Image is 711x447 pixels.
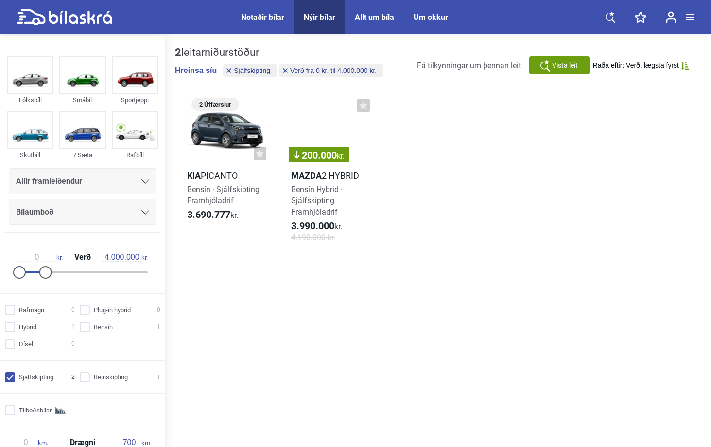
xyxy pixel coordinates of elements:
[175,46,386,59] div: leitarniðurstöður
[19,405,52,415] span: Tilboðsbílar
[287,94,375,252] a: 200.000kr.Mazda2 HybridBensín Hybrid · SjálfskiptingFramhjóladrif3.990.000kr.4.190.000 kr.
[157,372,160,382] span: 1
[71,305,75,315] span: 0
[187,185,260,205] span: Bensín · Sjálfskipting Framhjóladrif
[16,205,53,219] span: Bílaumboð
[19,305,44,315] span: Rafmagn
[59,149,106,161] div: 7 Sæta
[7,94,53,106] div: Fólksbíll
[223,64,277,77] button: Sjálfskipting
[71,372,75,382] span: 2
[117,438,152,447] span: km.
[291,185,343,216] span: Bensín Hybrid · Sjálfskipting Framhjóladrif
[290,67,377,74] span: Verð frá 0 kr. til 4.000.000 kr.
[291,220,334,232] b: 3.990.000
[183,170,271,181] h2: Picanto
[19,372,53,382] span: Sjálfskipting
[593,61,679,70] span: Raða eftir: Verð, lægsta fyrst
[355,13,394,22] a: Allt um bíla
[17,253,63,262] span: kr.
[279,64,383,77] button: Verð frá 0 kr. til 4.000.000 kr.
[241,13,284,22] a: Notaðir bílar
[157,322,160,332] span: 1
[19,339,33,349] span: Dísel
[291,170,322,180] b: Mazda
[16,175,82,188] span: Allir framleiðendur
[414,13,448,22] a: Um okkur
[187,209,238,221] span: kr.
[304,13,335,22] a: Nýir bílar
[71,322,75,332] span: 1
[112,149,158,161] div: Rafbíll
[552,60,578,71] span: Vista leit
[196,98,234,111] span: 2 Útfærslur
[593,61,689,70] button: Raða eftir: Verð, lægsta fyrst
[666,11,676,23] img: user-login.svg
[337,151,345,161] span: kr.
[14,438,48,447] span: km.
[112,94,158,106] div: Sportjeppi
[417,61,521,70] span: Fá tilkynningar um þennan leit
[157,305,160,315] span: 0
[287,170,375,181] h2: 2 Hybrid
[294,150,345,160] span: 200.000
[71,339,75,349] span: 0
[7,149,53,161] div: Skutbíll
[19,322,36,332] span: Hybrid
[68,439,98,447] span: Drægni
[103,253,148,262] span: kr.
[175,46,181,58] b: 2
[94,322,113,332] span: Bensín
[94,372,128,382] span: Beinskipting
[183,94,271,252] a: 2 ÚtfærslurKiaPicantoBensín · SjálfskiptingFramhjóladrif3.690.777kr.
[59,94,106,106] div: Smábíl
[187,209,230,220] b: 3.690.777
[291,220,342,232] span: kr.
[175,66,217,75] button: Hreinsa síu
[72,253,93,261] span: Verð
[187,170,201,180] b: Kia
[234,67,270,74] span: Sjálfskipting
[291,232,335,243] span: 4.190.000 kr.
[94,305,131,315] span: Plug-in hybrid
